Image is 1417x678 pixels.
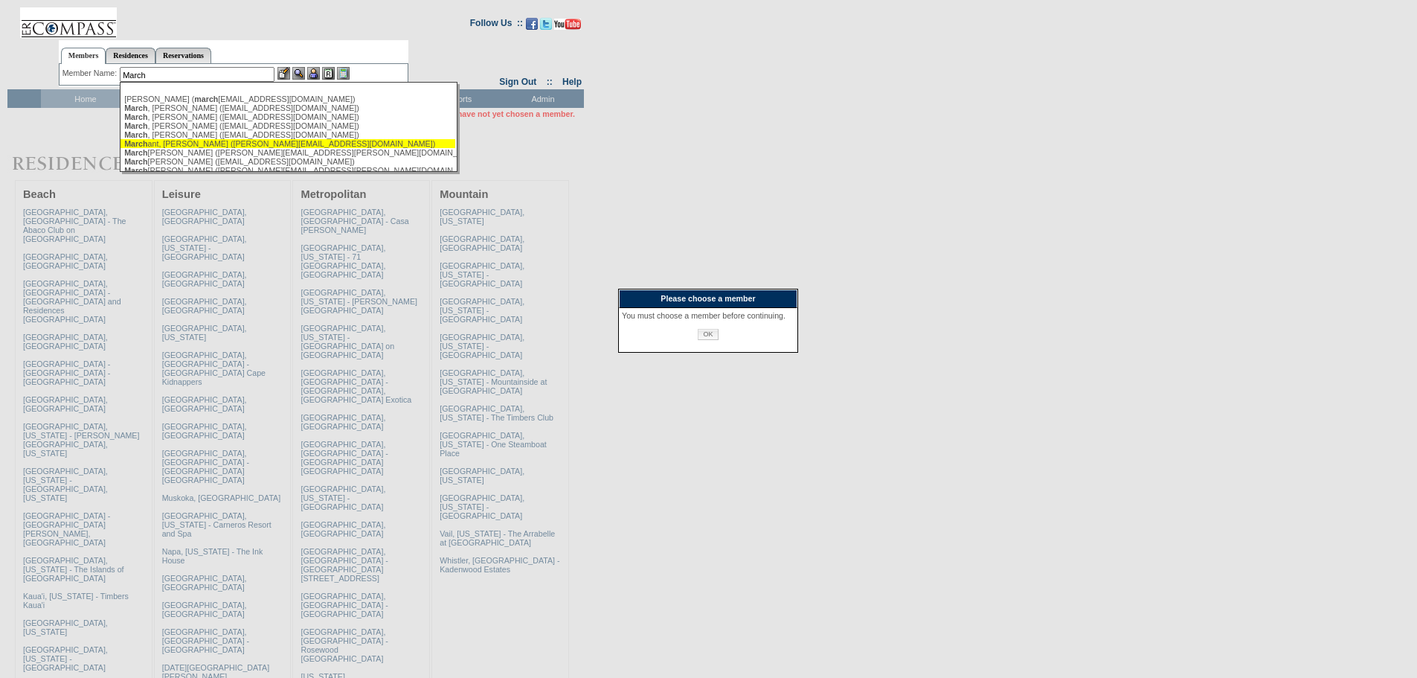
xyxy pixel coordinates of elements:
[124,139,147,148] span: March
[7,22,19,23] img: i.gif
[698,329,718,340] input: OK
[124,95,452,103] div: [PERSON_NAME] ( [EMAIL_ADDRESS][DOMAIN_NAME])
[124,103,452,112] div: , [PERSON_NAME] ([EMAIL_ADDRESS][DOMAIN_NAME])
[337,67,350,80] img: b_calculator.gif
[499,77,536,87] a: Sign Out
[124,148,147,157] span: March
[554,19,581,30] img: Subscribe to our YouTube Channel
[526,22,538,31] a: Become our fan on Facebook
[619,290,797,308] div: Please choose a member
[62,67,120,80] div: Member Name:
[622,311,794,320] div: You must choose a member before continuing.
[124,121,147,130] span: March
[194,95,218,103] span: march
[307,67,320,80] img: Impersonate
[124,166,452,175] div: [PERSON_NAME] ([PERSON_NAME][EMAIL_ADDRESS][PERSON_NAME][DOMAIN_NAME])
[292,67,305,80] img: View
[124,112,147,121] span: March
[61,48,106,64] a: Members
[106,48,155,63] a: Residences
[547,77,553,87] span: ::
[540,18,552,30] img: Follow us on Twitter
[124,157,147,166] span: March
[554,22,581,31] a: Subscribe to our YouTube Channel
[124,130,452,139] div: , [PERSON_NAME] ([EMAIL_ADDRESS][DOMAIN_NAME])
[124,139,452,148] div: ant, [PERSON_NAME] ([PERSON_NAME][EMAIL_ADDRESS][DOMAIN_NAME])
[470,16,523,34] td: Follow Us ::
[124,103,147,112] span: March
[124,130,147,139] span: March
[124,112,452,121] div: , [PERSON_NAME] ([EMAIL_ADDRESS][DOMAIN_NAME])
[277,67,290,80] img: b_edit.gif
[540,22,552,31] a: Follow us on Twitter
[155,48,211,63] a: Reservations
[322,67,335,80] img: Reservations
[562,77,582,87] a: Help
[124,157,452,166] div: [PERSON_NAME] ([EMAIL_ADDRESS][DOMAIN_NAME])
[526,18,538,30] img: Become our fan on Facebook
[124,121,452,130] div: , [PERSON_NAME] ([EMAIL_ADDRESS][DOMAIN_NAME])
[124,148,452,157] div: [PERSON_NAME] ([PERSON_NAME][EMAIL_ADDRESS][PERSON_NAME][DOMAIN_NAME])
[124,166,147,175] span: March
[20,7,117,38] img: Compass Home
